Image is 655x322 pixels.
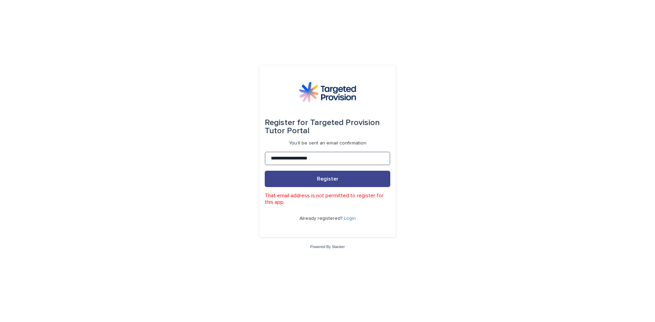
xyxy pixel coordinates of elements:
span: Already registered? [300,216,344,221]
a: Powered By Stacker [310,245,345,249]
span: Register for [265,119,308,127]
img: M5nRWzHhSzIhMunXDL62 [299,82,356,102]
div: Targeted Provision Tutor Portal [265,113,390,140]
p: You'll be sent an email confirmation [289,140,366,146]
span: Register [317,176,338,182]
p: That email address is not permitted to register for this app. [265,193,390,205]
a: Login [344,216,356,221]
button: Register [265,171,390,187]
